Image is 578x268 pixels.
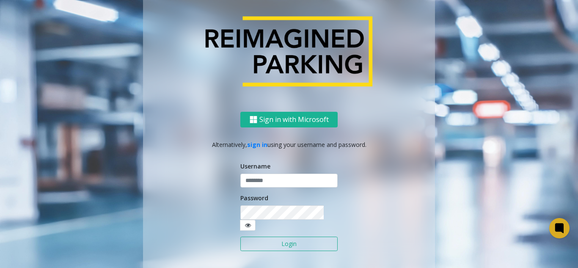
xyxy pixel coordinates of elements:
[240,112,338,127] button: Sign in with Microsoft
[240,162,270,171] label: Username
[240,193,268,202] label: Password
[151,140,427,149] p: Alternatively, using your username and password.
[247,141,267,149] a: sign in
[240,237,338,251] button: Login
